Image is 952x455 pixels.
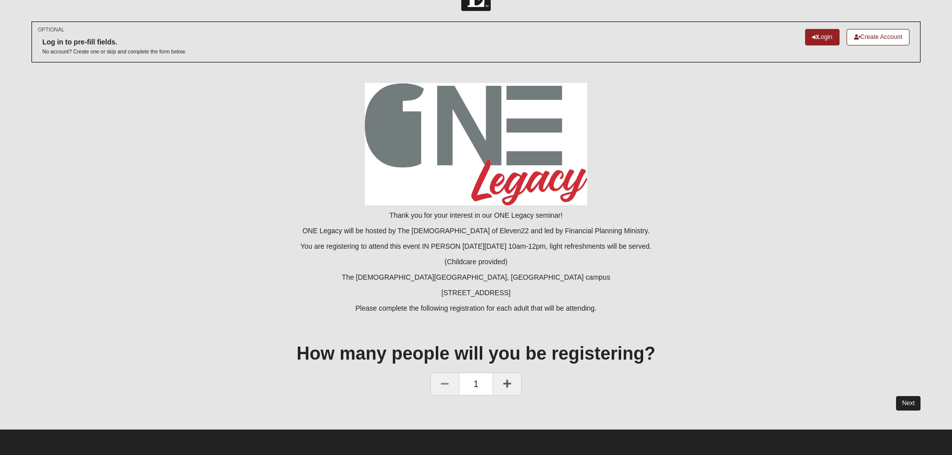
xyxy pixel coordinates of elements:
h6: Log in to pre-fill fields. [42,38,186,46]
small: OPTIONAL [38,26,64,33]
span: 1 [459,373,492,396]
p: You are registering to attend this event IN PERSON [DATE][DATE] 10am-12pm, light refreshments wil... [31,241,921,252]
p: No account? Create one or skip and complete the form below. [42,48,186,55]
p: [STREET_ADDRESS] [31,288,921,298]
img: ONE_Legacy_logo_FINAL.jpg [365,83,587,205]
p: (Childcare provided) [31,257,921,267]
p: Please complete the following registration for each adult that will be attending. [31,303,921,314]
p: ONE Legacy will be hosted by The [DEMOGRAPHIC_DATA] of Eleven22 and led by Financial Planning Min... [31,226,921,236]
a: Create Account [847,29,910,45]
p: The [DEMOGRAPHIC_DATA][GEOGRAPHIC_DATA], [GEOGRAPHIC_DATA] campus [31,272,921,283]
p: Thank you for your interest in our ONE Legacy seminar! [31,210,921,221]
a: Login [805,29,840,45]
a: Next [896,396,921,411]
h1: How many people will you be registering? [31,343,921,364]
